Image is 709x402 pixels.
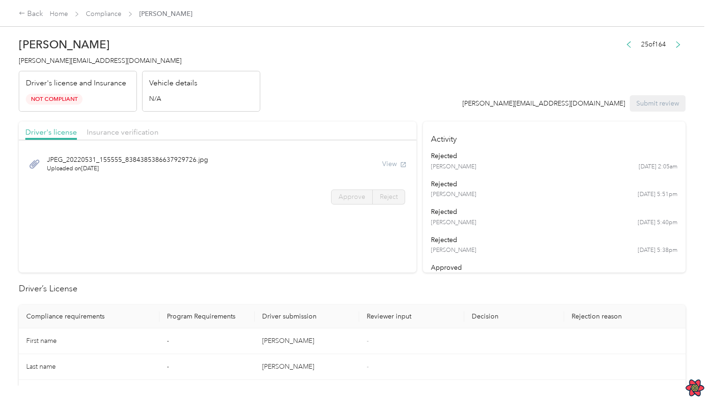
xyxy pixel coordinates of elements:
[639,163,678,171] time: [DATE] 2:05am
[47,165,208,173] span: Uploaded on [DATE]
[149,78,197,89] p: Vehicle details
[19,8,43,20] div: Back
[431,179,677,189] div: rejected
[431,235,677,245] div: rejected
[638,190,678,199] time: [DATE] 5:51pm
[87,128,158,137] span: Insurance verification
[686,379,704,397] button: Open React Query Devtools
[564,305,690,328] th: Rejection reason
[431,246,476,255] span: [PERSON_NAME]
[139,9,192,19] span: [PERSON_NAME]
[462,99,625,108] div: [PERSON_NAME][EMAIL_ADDRESS][DOMAIN_NAME]
[47,155,208,165] span: JPEG_20220531_155555_8384385386637929726.jpg
[19,328,159,354] td: First name
[19,57,181,65] span: [PERSON_NAME][EMAIL_ADDRESS][DOMAIN_NAME]
[86,10,121,18] a: Compliance
[19,282,686,295] h2: Driver’s License
[255,354,359,380] td: [PERSON_NAME]
[359,305,464,328] th: Reviewer input
[255,328,359,354] td: [PERSON_NAME]
[19,38,260,51] h2: [PERSON_NAME]
[26,363,56,371] span: Last name
[641,39,666,49] span: 25 of 164
[464,305,564,328] th: Decision
[26,94,83,105] span: Not Compliant
[423,121,686,151] h4: Activity
[25,128,77,137] span: Driver's license
[431,263,677,273] div: approved
[431,207,677,217] div: rejected
[367,363,369,371] span: -
[149,94,161,104] span: N/A
[656,349,709,402] iframe: Everlance-gr Chat Button Frame
[50,10,68,18] a: Home
[638,219,678,227] time: [DATE] 5:40pm
[159,328,255,354] td: -
[26,78,126,89] p: Driver's license and Insurance
[638,246,678,255] time: [DATE] 5:38pm
[159,305,255,328] th: Program Requirements
[339,193,365,201] span: Approve
[19,354,159,380] td: Last name
[255,305,359,328] th: Driver submission
[380,193,398,201] span: Reject
[367,337,369,345] span: -
[431,163,476,171] span: [PERSON_NAME]
[431,219,476,227] span: [PERSON_NAME]
[431,190,476,199] span: [PERSON_NAME]
[26,337,57,345] span: First name
[19,305,159,328] th: Compliance requirements
[431,151,677,161] div: rejected
[159,354,255,380] td: -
